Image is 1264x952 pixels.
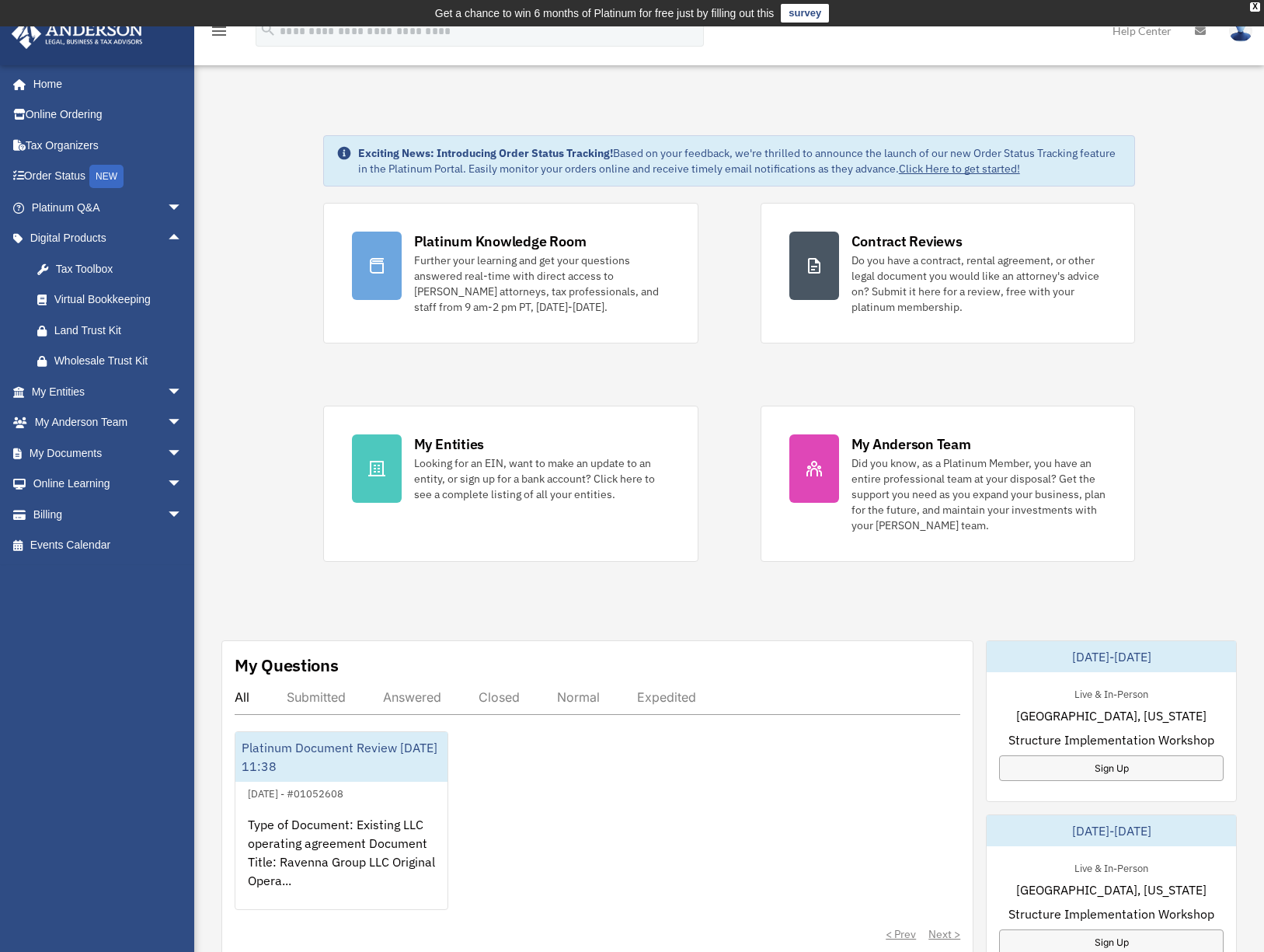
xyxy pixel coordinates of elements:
div: Normal [557,689,600,705]
div: Live & In-Person [1062,685,1161,701]
div: [DATE]-[DATE] [987,641,1236,672]
a: Tax Organizers [11,130,206,161]
span: [GEOGRAPHIC_DATA], [US_STATE] [1016,706,1207,725]
a: Order StatusNEW [11,161,206,193]
a: Contract Reviews Do you have a contract, rental agreement, or other legal document you would like... [761,203,1136,343]
div: My Entities [414,434,484,454]
div: Wholesale Trust Kit [54,351,186,371]
span: arrow_drop_down [167,192,198,224]
i: menu [210,22,228,40]
div: All [235,689,249,705]
a: Platinum Q&Aarrow_drop_down [11,192,206,223]
strong: Exciting News: Introducing Order Status Tracking! [358,146,613,160]
div: Platinum Knowledge Room [414,232,587,251]
div: Get a chance to win 6 months of Platinum for free just by filling out this [435,4,775,23]
a: Virtual Bookkeeping [22,284,206,316]
span: Structure Implementation Workshop [1008,731,1214,749]
span: [GEOGRAPHIC_DATA], [US_STATE] [1016,881,1207,899]
div: Live & In-Person [1062,859,1161,875]
i: search [259,21,277,38]
img: User Pic [1229,19,1252,42]
div: Land Trust Kit [54,321,186,340]
a: My Entities Looking for an EIN, want to make an update to an entity, or sign up for a bank accoun... [323,406,698,562]
span: Structure Implementation Workshop [1008,905,1214,923]
a: Platinum Knowledge Room Further your learning and get your questions answered real-time with dire... [323,203,698,343]
div: Do you have a contract, rental agreement, or other legal document you would like an attorney's ad... [851,253,1107,315]
span: arrow_drop_down [167,407,198,439]
div: Type of Document: Existing LLC operating agreement Document Title: Ravenna Group LLC Original Ope... [235,803,447,924]
div: Closed [479,689,520,705]
a: Online Learningarrow_drop_down [11,469,206,500]
div: Virtual Bookkeeping [54,290,186,309]
div: [DATE]-[DATE] [987,815,1236,846]
div: My Questions [235,654,339,677]
span: arrow_drop_down [167,499,198,531]
a: Sign Up [999,755,1224,781]
span: arrow_drop_down [167,376,198,408]
div: Contract Reviews [851,232,963,251]
a: My Anderson Team Did you know, as a Platinum Member, you have an entire professional team at your... [761,406,1136,562]
a: My Entitiesarrow_drop_down [11,376,206,407]
a: Click Here to get started! [899,162,1020,176]
a: My Documentsarrow_drop_down [11,438,206,469]
a: Billingarrow_drop_down [11,499,206,530]
span: arrow_drop_down [167,438,198,469]
div: Submitted [287,689,346,705]
div: Answered [383,689,441,705]
div: close [1250,2,1260,12]
div: Based on your feedback, we're thrilled to announce the launch of our new Order Status Tracking fe... [358,145,1123,176]
a: Wholesale Trust Kit [22,346,206,377]
div: My Anderson Team [851,434,971,454]
div: Platinum Document Review [DATE] 11:38 [235,732,447,782]
a: Online Ordering [11,99,206,131]
div: Tax Toolbox [54,260,186,279]
a: Home [11,68,198,99]
div: Looking for an EIN, want to make an update to an entity, or sign up for a bank account? Click her... [414,455,670,502]
span: arrow_drop_down [167,469,198,500]
a: menu [210,27,228,40]
a: Digital Productsarrow_drop_up [11,223,206,254]
a: Land Trust Kit [22,315,206,346]
a: Events Calendar [11,530,206,561]
div: Further your learning and get your questions answered real-time with direct access to [PERSON_NAM... [414,253,670,315]
div: [DATE] - #01052608 [235,784,356,800]
a: My Anderson Teamarrow_drop_down [11,407,206,438]
a: Tax Toolbox [22,253,206,284]
a: Platinum Document Review [DATE] 11:38[DATE] - #01052608Type of Document: Existing LLC operating a... [235,731,448,910]
img: Anderson Advisors Platinum Portal [7,19,148,49]
span: arrow_drop_up [167,223,198,255]
div: Did you know, as a Platinum Member, you have an entire professional team at your disposal? Get th... [851,455,1107,533]
div: NEW [89,165,124,188]
a: survey [781,4,829,23]
div: Expedited [637,689,696,705]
